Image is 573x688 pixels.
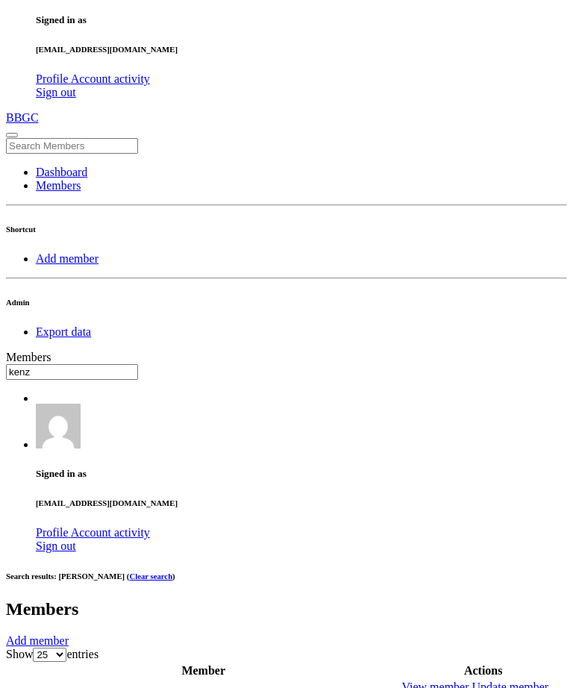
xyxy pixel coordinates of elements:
div: Members [6,351,567,364]
a: Account activity [71,72,150,85]
a: Profile [36,526,71,539]
a: Sign out [36,86,76,98]
a: Add member [6,634,69,647]
th: Member [7,663,399,678]
input: Search [6,138,138,154]
h6: [EMAIL_ADDRESS][DOMAIN_NAME] [36,498,567,507]
th: Actions [401,663,566,678]
a: Add member [36,252,98,265]
h6: Search results: [PERSON_NAME] ( ) [6,572,567,581]
a: BBGC [6,111,567,125]
a: Profile [36,72,71,85]
a: Export data [36,325,91,338]
a: Dashboard [36,166,87,178]
a: Sign out [36,540,76,552]
h6: Shortcut [6,225,567,234]
h6: Admin [6,298,567,307]
h5: Signed in as [36,468,567,480]
span: Profile [36,72,69,85]
button: Toggle sidenav [6,133,18,137]
h5: Signed in as [36,14,567,26]
a: Account activity [71,526,150,539]
select: Showentries [33,648,66,662]
a: Members [36,179,81,192]
span: Profile [36,526,69,539]
a: Clear search [129,572,172,581]
h6: [EMAIL_ADDRESS][DOMAIN_NAME] [36,45,567,54]
input: Search members [6,364,138,380]
h2: Members [6,599,567,619]
label: Show entries [6,648,98,660]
